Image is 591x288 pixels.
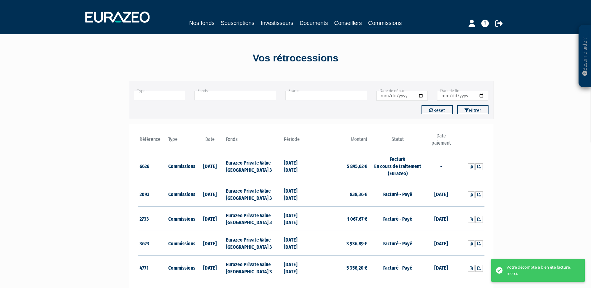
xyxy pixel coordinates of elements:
td: Commissions [167,206,196,231]
p: Besoin d'aide ? [581,28,589,84]
td: [DATE] [DATE] [282,206,311,231]
button: Reset [422,105,453,114]
td: [DATE] [196,182,225,206]
th: Date paiement [427,132,455,150]
th: Type [167,132,196,150]
td: [DATE] [427,255,455,280]
td: 3623 [138,231,167,256]
td: [DATE] [DATE] [282,255,311,280]
img: 1732889491-logotype_eurazeo_blanc_rvb.png [85,12,150,23]
th: Fonds [224,132,282,150]
td: Facturé - Payé [369,206,427,231]
td: 5 358,20 € [311,255,369,280]
td: [DATE] [DATE] [282,150,311,182]
td: 838,36 € [311,182,369,206]
td: Facturé En cours de traitement (Eurazeo) [369,150,427,182]
td: Eurazeo Private Value [GEOGRAPHIC_DATA] 3 [224,255,282,280]
td: [DATE] [427,182,455,206]
td: [DATE] [DATE] [282,182,311,206]
th: Date [196,132,225,150]
td: Commissions [167,182,196,206]
td: Commissions [167,255,196,280]
th: Montant [311,132,369,150]
td: Facturé - Payé [369,255,427,280]
td: Commissions [167,231,196,256]
a: Conseillers [334,19,362,27]
td: [DATE] [DATE] [282,231,311,256]
td: Eurazeo Private Value [GEOGRAPHIC_DATA] 3 [224,150,282,182]
td: 5 895,62 € [311,150,369,182]
td: - [427,150,455,182]
td: 1 067,67 € [311,206,369,231]
a: Commissions [368,19,402,28]
div: Vos rétrocessions [118,51,473,65]
th: Statut [369,132,427,150]
th: Référence [138,132,167,150]
td: 2733 [138,206,167,231]
a: Souscriptions [221,19,254,27]
td: Eurazeo Private Value [GEOGRAPHIC_DATA] 3 [224,231,282,256]
a: Documents [300,19,328,27]
td: Eurazeo Private Value [GEOGRAPHIC_DATA] 3 [224,182,282,206]
td: Eurazeo Private Value [GEOGRAPHIC_DATA] 3 [224,206,282,231]
a: Nos fonds [189,19,214,27]
td: Commissions [167,150,196,182]
td: [DATE] [196,255,225,280]
td: [DATE] [196,150,225,182]
td: Facturé - Payé [369,182,427,206]
button: Filtrer [457,105,489,114]
th: Période [282,132,311,150]
td: Facturé - Payé [369,231,427,256]
td: [DATE] [427,206,455,231]
td: 3 936,89 € [311,231,369,256]
td: [DATE] [196,231,225,256]
td: [DATE] [427,231,455,256]
div: Votre décompte a bien été facturé, merci. [507,264,575,276]
td: [DATE] [196,206,225,231]
td: 2093 [138,182,167,206]
td: 4771 [138,255,167,280]
a: Investisseurs [260,19,293,27]
td: 6626 [138,150,167,182]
